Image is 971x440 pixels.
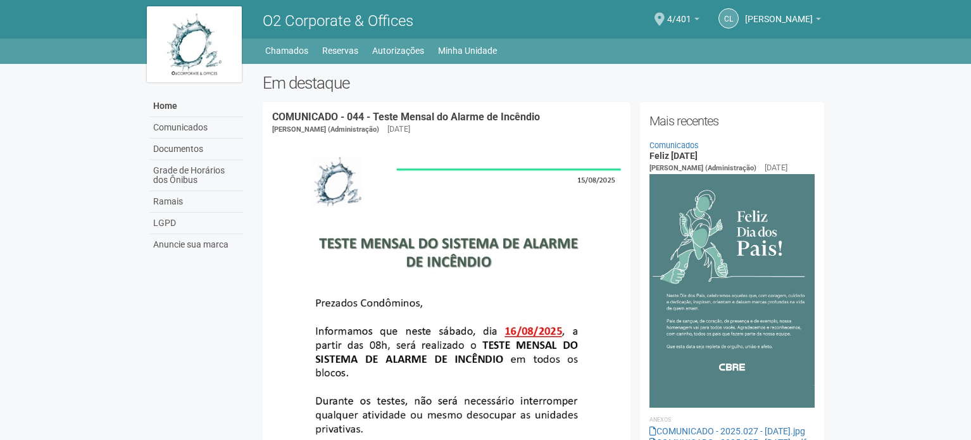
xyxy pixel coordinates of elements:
[272,111,540,123] a: COMUNICADO - 044 - Teste Mensal do Alarme de Incêndio
[322,42,358,60] a: Reservas
[438,42,497,60] a: Minha Unidade
[649,111,815,130] h2: Mais recentes
[667,2,691,24] span: 4/401
[150,117,244,139] a: Comunicados
[667,16,699,26] a: 4/401
[649,151,698,161] a: Feliz [DATE]
[265,42,308,60] a: Chamados
[263,12,413,30] span: O2 Corporate & Offices
[147,6,242,82] img: logo.jpg
[765,162,787,173] div: [DATE]
[649,414,815,425] li: Anexos
[150,191,244,213] a: Ramais
[649,174,815,408] img: COMUNICADO%20-%202025.027%20-%20Dia%20dos%20Pais.jpg
[745,2,813,24] span: Claudia Luíza Soares de Castro
[387,123,410,135] div: [DATE]
[718,8,739,28] a: CL
[150,234,244,255] a: Anuncie sua marca
[745,16,821,26] a: [PERSON_NAME]
[649,164,756,172] span: [PERSON_NAME] (Administração)
[263,73,824,92] h2: Em destaque
[649,426,805,436] a: COMUNICADO - 2025.027 - [DATE].jpg
[150,139,244,160] a: Documentos
[272,125,379,134] span: [PERSON_NAME] (Administração)
[150,160,244,191] a: Grade de Horários dos Ônibus
[372,42,424,60] a: Autorizações
[649,141,699,150] a: Comunicados
[150,213,244,234] a: LGPD
[150,96,244,117] a: Home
